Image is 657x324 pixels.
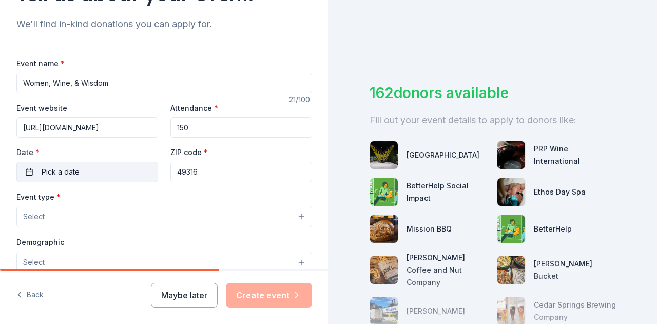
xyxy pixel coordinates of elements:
img: photo for Grand Rapids Public Museum [370,141,398,169]
input: Spring Fundraiser [16,73,312,93]
div: Fill out your event details to apply to donors like: [370,112,616,128]
img: photo for BetterHelp [497,215,525,243]
button: Back [16,284,44,306]
div: [PERSON_NAME] Bucket [534,258,616,282]
div: Ethos Day Spa [534,186,586,198]
span: Select [23,256,45,269]
div: 21 /100 [289,93,312,106]
div: BetterHelp [534,223,572,235]
input: 20 [170,117,312,138]
div: [PERSON_NAME] Coffee and Nut Company [407,252,489,289]
img: photo for Ferris Coffee and Nut Company [370,256,398,284]
button: Maybe later [151,283,218,308]
label: Event type [16,192,61,202]
div: Mission BBQ [407,223,452,235]
button: Select [16,252,312,273]
label: ZIP code [170,147,208,158]
div: BetterHelp Social Impact [407,180,489,204]
div: 162 donors available [370,82,616,104]
img: photo for Mission BBQ [370,215,398,243]
div: [GEOGRAPHIC_DATA] [407,149,479,161]
img: photo for BetterHelp Social Impact [370,178,398,206]
button: Select [16,206,312,227]
img: photo for Ethos Day Spa [497,178,525,206]
input: https://www... [16,117,158,138]
span: Select [23,211,45,223]
div: PRP Wine International [534,143,616,167]
label: Demographic [16,237,64,247]
label: Attendance [170,103,218,113]
div: We'll find in-kind donations you can apply for. [16,16,312,32]
img: photo for Rusty Bucket [497,256,525,284]
label: Date [16,147,158,158]
span: Pick a date [42,166,80,178]
input: 12345 (U.S. only) [170,162,312,182]
label: Event website [16,103,67,113]
button: Pick a date [16,162,158,182]
img: photo for PRP Wine International [497,141,525,169]
label: Event name [16,59,65,69]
